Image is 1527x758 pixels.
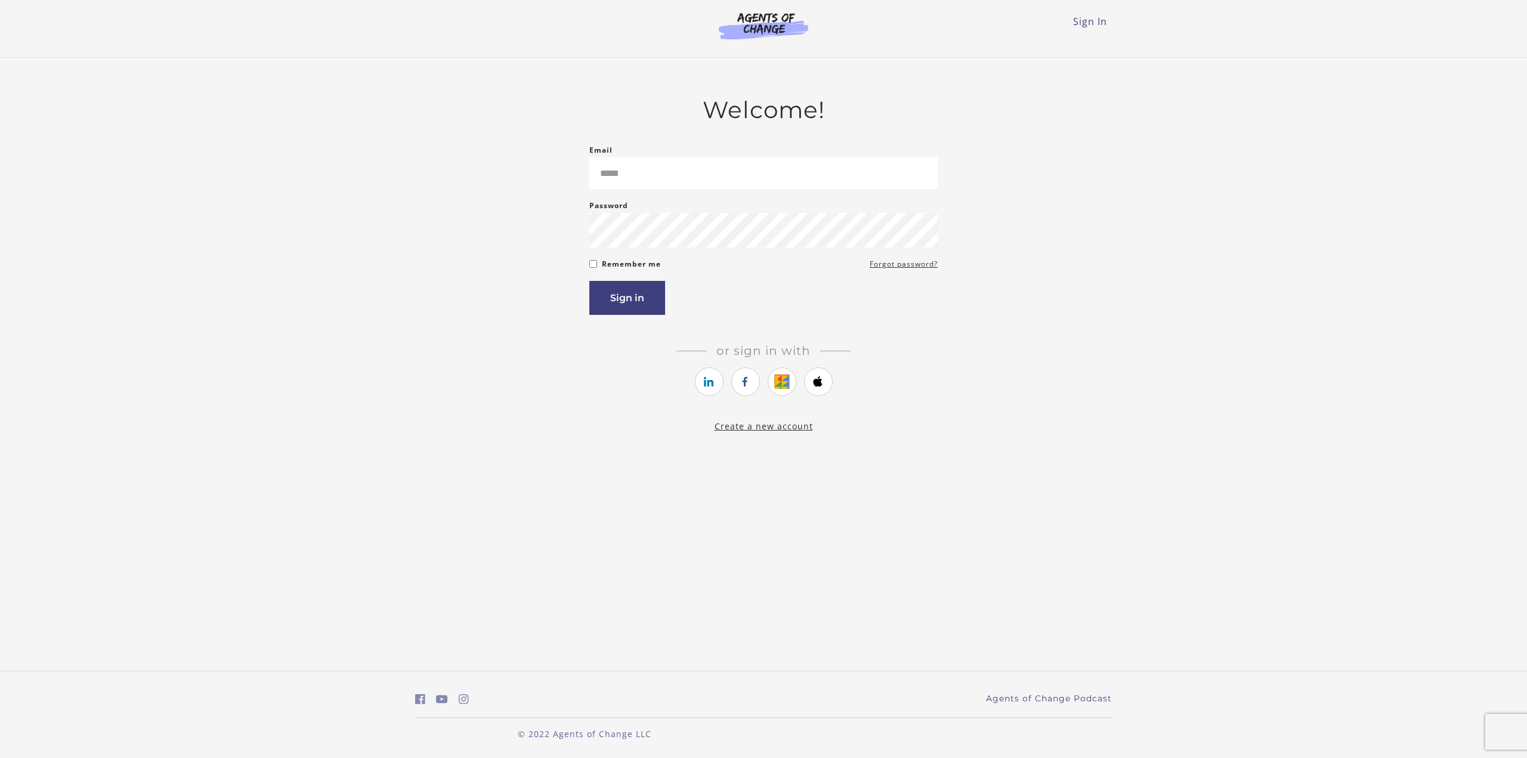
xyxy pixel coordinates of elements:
[436,691,448,708] a: https://www.youtube.com/c/AgentsofChangeTestPrepbyMeaganMitchell (Open in a new window)
[715,420,813,432] a: Create a new account
[415,694,425,705] i: https://www.facebook.com/groups/aswbtestprep (Open in a new window)
[459,694,469,705] i: https://www.instagram.com/agentsofchangeprep/ (Open in a new window)
[459,691,469,708] a: https://www.instagram.com/agentsofchangeprep/ (Open in a new window)
[768,367,796,396] a: https://courses.thinkific.com/users/auth/google?ss%5Breferral%5D=&ss%5Buser_return_to%5D=&ss%5Bvi...
[589,143,613,157] label: Email
[415,728,754,740] p: © 2022 Agents of Change LLC
[1073,15,1107,28] a: Sign In
[436,694,448,705] i: https://www.youtube.com/c/AgentsofChangeTestPrepbyMeaganMitchell (Open in a new window)
[415,691,425,708] a: https://www.facebook.com/groups/aswbtestprep (Open in a new window)
[707,344,820,358] span: Or sign in with
[589,281,599,624] label: If you are a human, ignore this field
[695,367,724,396] a: https://courses.thinkific.com/users/auth/linkedin?ss%5Breferral%5D=&ss%5Buser_return_to%5D=&ss%5B...
[986,692,1112,705] a: Agents of Change Podcast
[706,12,821,39] img: Agents of Change Logo
[804,367,833,396] a: https://courses.thinkific.com/users/auth/apple?ss%5Breferral%5D=&ss%5Buser_return_to%5D=&ss%5Bvis...
[589,281,665,315] button: Sign in
[602,257,661,271] label: Remember me
[870,257,938,271] a: Forgot password?
[731,367,760,396] a: https://courses.thinkific.com/users/auth/facebook?ss%5Breferral%5D=&ss%5Buser_return_to%5D=&ss%5B...
[589,199,628,213] label: Password
[589,96,938,124] h2: Welcome!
